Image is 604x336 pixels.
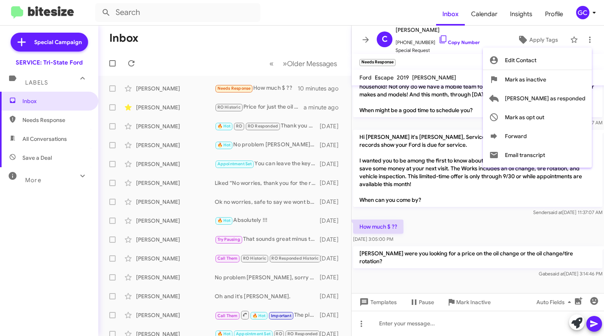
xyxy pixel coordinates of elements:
[505,108,544,127] span: Mark as opt out
[505,70,546,89] span: Mark as inactive
[505,89,586,108] span: [PERSON_NAME] as responded
[505,51,536,70] span: Edit Contact
[483,146,592,164] button: Email transcript
[483,127,592,146] button: Forward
